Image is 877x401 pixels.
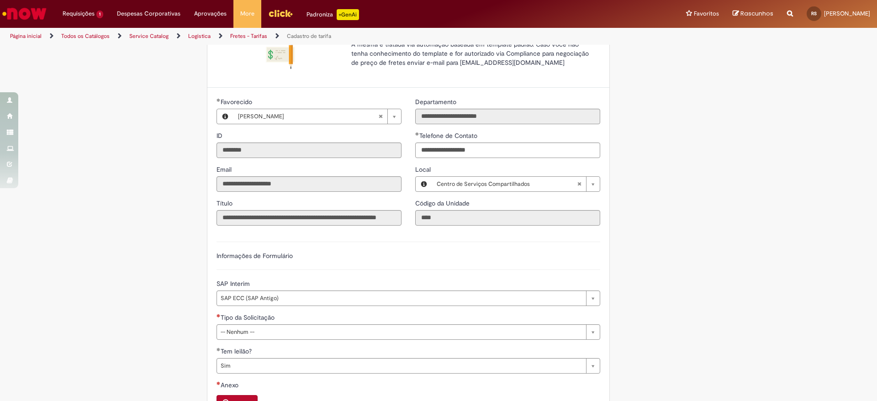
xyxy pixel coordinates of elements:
[266,40,295,69] img: Cadastro de tarifa
[221,347,254,355] span: Tem leilão?
[351,31,593,67] p: Oferta destinada ao cadastro ou descadastro de tarifas nos sistemas de TMS e SAP. A mesma é trata...
[240,9,254,18] span: More
[419,132,479,140] span: Telefone de Contato
[415,165,433,174] span: Local
[811,11,817,16] span: RS
[217,142,402,158] input: ID
[217,381,221,385] span: Necessários
[221,325,581,339] span: -- Nenhum --
[415,199,471,207] span: Somente leitura - Código da Unidade
[217,280,252,288] span: SAP Interim
[415,109,600,124] input: Departamento
[432,177,600,191] a: Centro de Serviços CompartilhadosLimpar campo Local
[221,359,581,373] span: Sim
[416,177,432,191] button: Local, Visualizar este registro Centro de Serviços Compartilhados
[572,177,586,191] abbr: Limpar campo Local
[694,9,719,18] span: Favoritos
[117,9,180,18] span: Despesas Corporativas
[306,9,359,20] div: Padroniza
[437,177,577,191] span: Centro de Serviços Compartilhados
[217,109,233,124] button: Favorecido, Visualizar este registro Rodrigo Alves Da Silva
[217,165,233,174] label: Somente leitura - Email
[7,28,578,45] ul: Trilhas de página
[10,32,42,40] a: Página inicial
[415,142,600,158] input: Telefone de Contato
[217,348,221,351] span: Obrigatório Preenchido
[268,6,293,20] img: click_logo_yellow_360x200.png
[217,210,402,226] input: Título
[129,32,169,40] a: Service Catalog
[221,98,254,106] span: Necessários - Favorecido
[374,109,387,124] abbr: Limpar campo Favorecido
[188,32,211,40] a: Logistica
[415,98,458,106] span: Somente leitura - Departamento
[217,199,234,207] span: Somente leitura - Título
[221,291,581,306] span: SAP ECC (SAP Antigo)
[221,381,240,389] span: Anexo
[61,32,110,40] a: Todos os Catálogos
[733,10,773,18] a: Rascunhos
[233,109,401,124] a: [PERSON_NAME]Limpar campo Favorecido
[287,32,331,40] a: Cadastro de tarifa
[96,11,103,18] span: 1
[217,199,234,208] label: Somente leitura - Título
[194,9,227,18] span: Aprovações
[217,131,224,140] label: Somente leitura - ID
[337,9,359,20] p: +GenAi
[740,9,773,18] span: Rascunhos
[238,109,378,124] span: [PERSON_NAME]
[221,313,276,322] span: Tipo da Solicitação
[415,97,458,106] label: Somente leitura - Departamento
[415,210,600,226] input: Código da Unidade
[217,314,221,317] span: Necessários
[63,9,95,18] span: Requisições
[824,10,870,17] span: [PERSON_NAME]
[217,98,221,102] span: Obrigatório Preenchido
[415,132,419,136] span: Obrigatório Preenchido
[230,32,267,40] a: Fretes - Tarifas
[415,199,471,208] label: Somente leitura - Código da Unidade
[217,252,293,260] label: Informações de Formulário
[1,5,48,23] img: ServiceNow
[217,176,402,192] input: Email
